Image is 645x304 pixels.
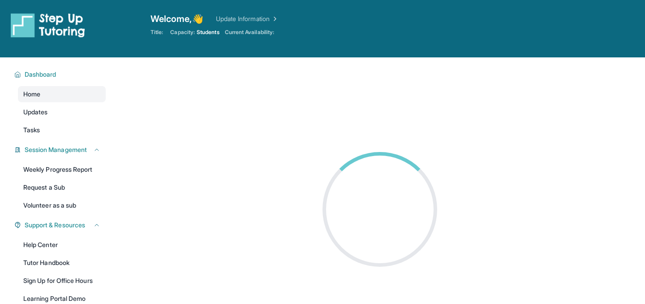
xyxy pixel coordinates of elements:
[18,197,106,213] a: Volunteer as a sub
[21,221,100,230] button: Support & Resources
[23,90,40,99] span: Home
[18,273,106,289] a: Sign Up for Office Hours
[23,108,48,117] span: Updates
[18,179,106,195] a: Request a Sub
[18,86,106,102] a: Home
[25,221,85,230] span: Support & Resources
[18,237,106,253] a: Help Center
[25,70,56,79] span: Dashboard
[21,145,100,154] button: Session Management
[21,70,100,79] button: Dashboard
[197,29,219,36] span: Students
[18,104,106,120] a: Updates
[225,29,274,36] span: Current Availability:
[18,122,106,138] a: Tasks
[23,126,40,135] span: Tasks
[11,13,85,38] img: logo
[150,29,163,36] span: Title:
[18,255,106,271] a: Tutor Handbook
[18,161,106,178] a: Weekly Progress Report
[170,29,195,36] span: Capacity:
[25,145,87,154] span: Session Management
[270,14,279,23] img: Chevron Right
[216,14,279,23] a: Update Information
[150,13,203,25] span: Welcome, 👋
